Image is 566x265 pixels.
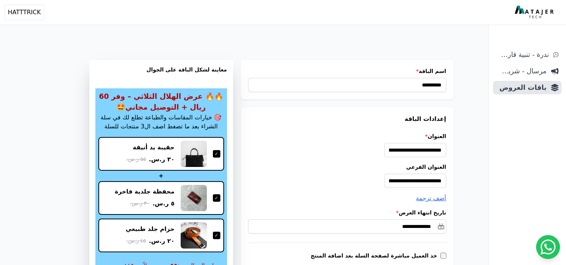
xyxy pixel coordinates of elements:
[130,199,149,207] span: ٣٠ ر.س.
[181,185,207,211] img: محفظة جلدية فاخرة
[126,237,146,245] span: ٤٥ ر.س.
[248,163,446,171] label: العنوان الفرعي
[95,66,227,82] h3: معاينة لشكل الباقة على الجوال
[149,237,175,246] span: ٢٠ ر.س.
[115,188,175,196] div: محفظة جلدية فاخرة
[496,82,547,93] span: باقات العروض
[416,194,446,203] button: أضف ترجمة
[98,113,224,131] p: 🎯 خيارات المقاسات والطباعة تطلع لك في سلة الشراء بعد ما تضغط اضف ال3 منتجات للسلة
[149,155,175,164] span: ٣٠ ر.س.
[515,6,556,19] img: MatajerTech Logo
[126,155,146,163] span: ٥٥ ر.س.
[153,199,175,208] span: ٥ ر.س.
[133,143,174,152] div: حقيبة يد أنيقة
[181,141,207,167] img: حقيبة يد أنيقة
[181,222,207,249] img: حزام جلد طبيعي
[248,209,446,216] label: تاريخ انتهاء العرض
[248,132,446,140] label: العنوان
[248,115,446,124] h3: إعدادات الباقة
[126,225,175,233] div: حزام جلد طبيعي
[4,4,44,20] button: HATTTRICK
[248,67,446,75] label: اسم الباقة
[496,66,547,76] span: مرسال - شريط دعاية
[98,91,224,113] h3: 🔥🔥 عرض الهلال الثلاثي – وفر 60 ريال + التوصيل مجاني🤩
[8,8,41,17] span: HATTTRICK
[98,171,224,180] div: +
[311,252,440,259] label: خذ العميل مباشرة لصفحة السلة بعد اضافة المنتج
[496,49,549,60] span: ندرة - تنبية قارب علي النفاذ
[416,195,446,202] span: أضف ترجمة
